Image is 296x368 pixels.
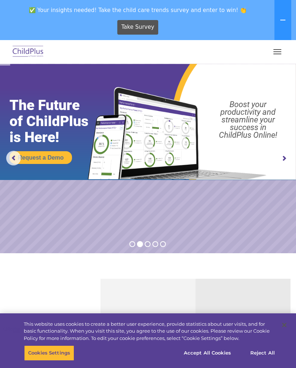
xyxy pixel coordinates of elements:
[180,345,235,361] button: Accept All Cookies
[24,345,74,361] button: Cookies Settings
[121,21,154,34] span: Take Survey
[24,321,276,342] div: This website uses cookies to create a better user experience, provide statistics about user visit...
[10,151,72,164] a: Request a Demo
[10,97,104,145] rs-layer: The Future of ChildPlus is Here!
[117,20,159,35] a: Take Survey
[276,317,292,333] button: Close
[240,345,285,361] button: Reject All
[204,101,292,139] rs-layer: Boost your productivity and streamline your success in ChildPlus Online!
[3,3,273,17] span: ✅ Your insights needed! Take the child care trends survey and enter to win! 👏
[11,43,45,60] img: ChildPlus by Procare Solutions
